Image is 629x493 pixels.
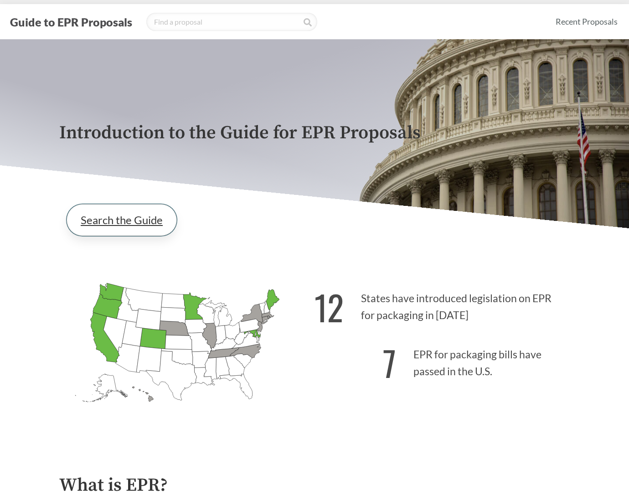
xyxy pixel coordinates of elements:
[314,282,344,332] strong: 12
[314,332,570,388] p: EPR for packaging bills have passed in the U.S.
[552,11,622,32] a: Recent Proposals
[67,204,177,236] a: Search the Guide
[146,13,317,31] input: Find a proposal
[383,337,396,388] strong: 7
[314,276,570,332] p: States have introduced legislation on EPR for packaging in [DATE]
[59,123,570,143] p: Introduction to the Guide for EPR Proposals
[7,15,135,29] button: Guide to EPR Proposals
